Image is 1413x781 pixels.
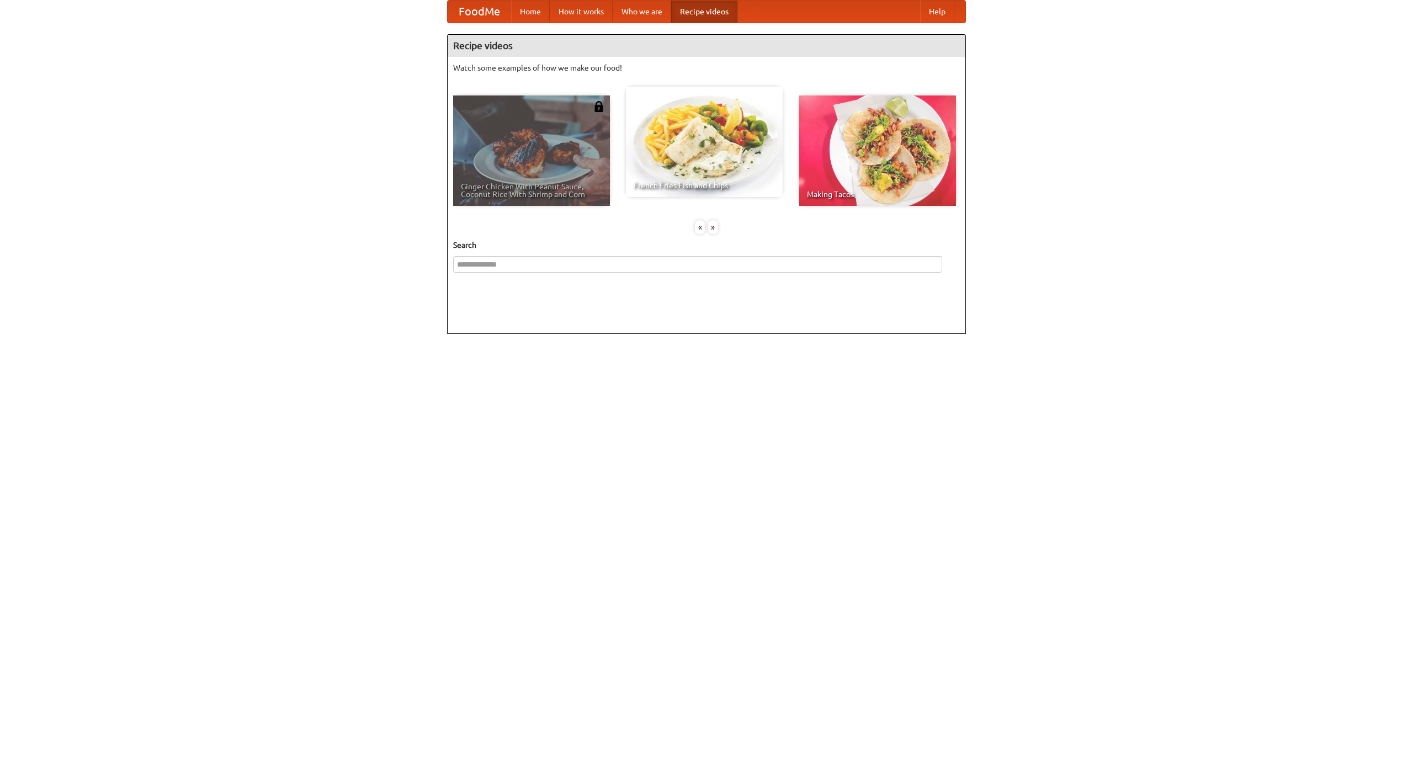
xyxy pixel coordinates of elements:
a: Recipe videos [671,1,737,23]
a: How it works [550,1,613,23]
div: « [695,220,705,234]
h5: Search [453,240,960,251]
p: Watch some examples of how we make our food! [453,62,960,73]
h4: Recipe videos [448,35,965,57]
div: » [708,220,718,234]
a: Help [920,1,954,23]
a: French Fries Fish and Chips [626,87,783,197]
span: Making Tacos [807,190,948,198]
a: Who we are [613,1,671,23]
a: FoodMe [448,1,511,23]
a: Making Tacos [799,95,956,206]
img: 483408.png [593,101,604,112]
span: French Fries Fish and Chips [634,182,775,189]
a: Home [511,1,550,23]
